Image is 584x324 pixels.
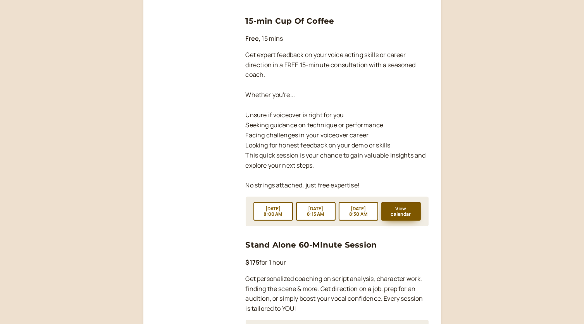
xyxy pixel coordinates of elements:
[381,202,421,221] button: View calendar
[246,258,429,268] p: for 1 hour
[246,274,429,314] p: Get personalized coaching on script analysis, character work, finding the scene & more. Get direc...
[246,34,259,43] b: Free
[246,50,429,191] p: Get expert feedback on your voice acting skills or career direction in a FREE 15-minute consultat...
[246,34,429,44] p: , 15 mins
[246,240,377,249] a: Stand Alone 60-MInute Session
[296,202,336,221] button: [DATE]8:15 AM
[253,202,293,221] button: [DATE]8:00 AM
[339,202,378,221] button: [DATE]8:30 AM
[246,258,260,267] b: $175
[246,16,334,26] a: 15-min Cup Of Coffee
